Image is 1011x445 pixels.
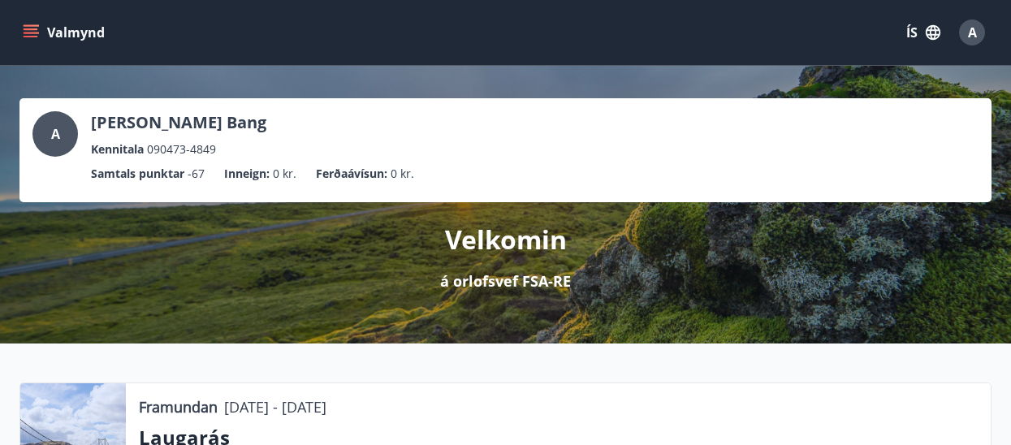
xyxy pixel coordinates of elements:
[224,396,326,417] p: [DATE] - [DATE]
[440,270,571,292] p: á orlofsvef FSA-RE
[968,24,977,41] span: A
[51,125,60,143] span: A
[224,165,270,183] p: Inneign :
[139,396,218,417] p: Framundan
[391,165,414,183] span: 0 kr.
[953,13,992,52] button: A
[91,111,266,134] p: [PERSON_NAME] Bang
[445,222,567,257] p: Velkomin
[188,165,205,183] span: -67
[273,165,296,183] span: 0 kr.
[316,165,387,183] p: Ferðaávísun :
[91,140,144,158] p: Kennitala
[147,140,216,158] span: 090473-4849
[91,165,184,183] p: Samtals punktar
[19,18,111,47] button: menu
[897,18,949,47] button: ÍS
